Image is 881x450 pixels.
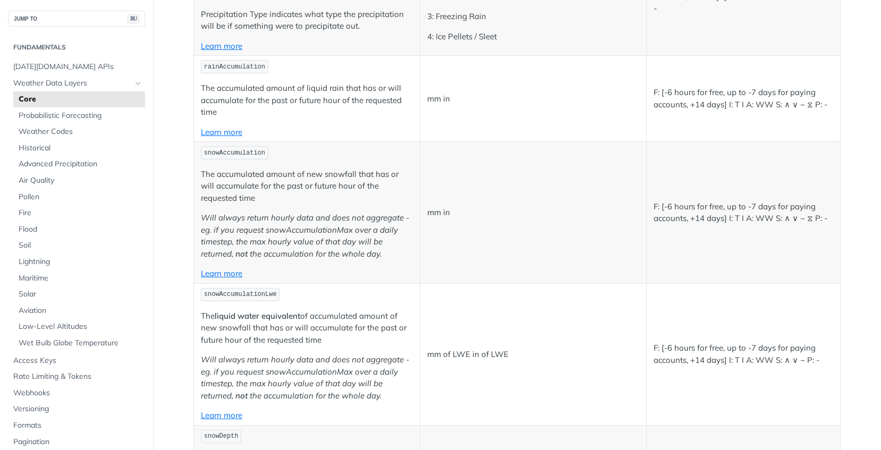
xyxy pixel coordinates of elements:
span: Maritime [19,273,142,284]
p: Precipitation Type indicates what type the precipitation will be if something were to precipitate... [201,9,413,32]
span: Pollen [19,192,142,202]
a: Advanced Precipitation [13,156,145,172]
em: Will always return hourly data and does not aggregate - eg. if you request snowAccumulationMax ov... [201,354,409,401]
strong: liquid water equivalent [215,311,300,321]
p: F: [-6 hours for free, up to -7 days for paying accounts, +14 days] I: T I A: WW S: ∧ ∨ ~ ⧖ P: - [654,201,833,225]
p: The accumulated amount of liquid rain that has or will accumulate for the past or future hour of ... [201,82,413,118]
p: F: [-6 hours for free, up to -7 days for paying accounts, +14 days] I: T I A: WW S: ∧ ∨ ~ P: - [654,342,833,366]
em: Will always return hourly data and does not aggregate - eg. if you request snowAccumulationMax ov... [201,213,409,259]
a: Wet Bulb Globe Temperature [13,335,145,351]
span: Flood [19,224,142,235]
p: The of accumulated amount of new snowfall that has or will accumulate for the past or future hour... [201,310,413,346]
span: Wet Bulb Globe Temperature [19,338,142,349]
span: Historical [19,143,142,154]
p: mm of LWE in of LWE [427,349,639,361]
a: Fire [13,205,145,221]
a: Learn more [201,410,242,420]
span: Solar [19,289,142,300]
a: Rate Limiting & Tokens [8,369,145,385]
span: Pagination [13,437,142,447]
span: Access Keys [13,355,142,366]
button: JUMP TO⌘/ [8,11,145,27]
p: mm in [427,93,639,105]
strong: not [235,249,248,259]
a: Lightning [13,254,145,270]
span: Weather Codes [19,126,142,137]
p: mm in [427,207,639,219]
span: Air Quality [19,175,142,186]
span: snowAccumulation [204,149,265,157]
a: Low-Level Altitudes [13,319,145,335]
span: Lightning [19,257,142,267]
a: Webhooks [8,385,145,401]
em: the accumulation for the whole day. [250,249,382,259]
span: rainAccumulation [204,63,265,71]
a: Aviation [13,303,145,319]
span: Versioning [13,404,142,414]
span: [DATE][DOMAIN_NAME] APIs [13,62,142,72]
a: Formats [8,418,145,434]
span: Core [19,94,142,105]
p: The accumulated amount of new snowfall that has or will accumulate for the past or future hour of... [201,168,413,205]
a: Learn more [201,268,242,278]
a: Maritime [13,270,145,286]
span: Rate Limiting & Tokens [13,371,142,382]
span: Webhooks [13,388,142,398]
a: Core [13,91,145,107]
a: Soil [13,237,145,253]
a: Weather Data LayersHide subpages for Weather Data Layers [8,75,145,91]
a: Historical [13,140,145,156]
p: F: [-6 hours for free, up to -7 days for paying accounts, +14 days] I: T I A: WW S: ∧ ∨ ~ ⧖ P: - [654,87,833,111]
button: Hide subpages for Weather Data Layers [134,79,142,88]
a: Weather Codes [13,124,145,140]
span: Formats [13,420,142,431]
strong: not [235,390,248,401]
a: Access Keys [8,353,145,369]
a: Learn more [201,127,242,137]
p: 3: Freezing Rain [427,11,639,23]
span: snowAccumulationLwe [204,291,277,298]
a: Versioning [8,401,145,417]
a: Air Quality [13,173,145,189]
em: the accumulation for the whole day. [250,390,382,401]
span: Probabilistic Forecasting [19,111,142,121]
a: [DATE][DOMAIN_NAME] APIs [8,59,145,75]
span: Fire [19,208,142,218]
span: Advanced Precipitation [19,159,142,169]
span: Weather Data Layers [13,78,131,89]
span: Soil [19,240,142,251]
span: snowDepth [204,432,239,440]
a: Pagination [8,434,145,450]
a: Solar [13,286,145,302]
a: Learn more [201,41,242,51]
a: Pollen [13,189,145,205]
a: Probabilistic Forecasting [13,108,145,124]
span: Low-Level Altitudes [19,321,142,332]
a: Flood [13,222,145,237]
h2: Fundamentals [8,43,145,52]
span: ⌘/ [128,14,139,23]
p: 4: Ice Pellets / Sleet [427,31,639,43]
span: Aviation [19,305,142,316]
